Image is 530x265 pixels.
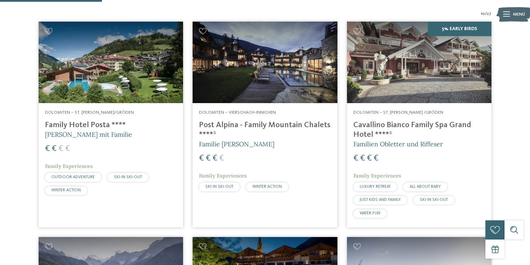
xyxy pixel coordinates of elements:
[45,145,50,153] span: €
[367,154,372,163] span: €
[347,22,491,103] img: Family Spa Grand Hotel Cavallino Bianco ****ˢ
[193,22,337,227] a: Familienhotels gesucht? Hier findet ihr die besten! Dolomiten – Vierschach-Innichen Post Alpina -...
[360,198,401,202] span: JUST KIDS AND FAMILY
[485,11,487,17] span: /
[65,145,70,153] span: €
[487,11,491,17] span: 27
[199,154,204,163] span: €
[39,22,183,103] img: Familienhotels gesucht? Hier findet ihr die besten!
[45,110,134,115] span: Dolomiten – St. [PERSON_NAME]/Gröden
[199,110,276,115] span: Dolomiten – Vierschach-Innichen
[353,140,443,148] span: Familien Obletter und Riffeser
[51,188,81,192] span: WINTER ACTION
[410,185,441,189] span: ALL ABOUT BABY
[252,185,282,189] span: WINTER ACTION
[58,145,63,153] span: €
[374,154,378,163] span: €
[199,173,247,179] span: Family Experiences
[219,154,224,163] span: €
[360,154,365,163] span: €
[206,154,211,163] span: €
[353,173,401,179] span: Family Experiences
[353,110,443,115] span: Dolomiten – St. [PERSON_NAME] /Gröden
[353,120,485,140] h4: Cavallino Bianco Family Spa Grand Hotel ****ˢ
[347,22,491,227] a: Familienhotels gesucht? Hier findet ihr die besten! 5% Early Birds Dolomiten – St. [PERSON_NAME] ...
[360,185,391,189] span: LUXURY RETREAT
[45,120,177,130] h4: Family Hotel Posta ****
[45,163,93,169] span: Family Experiences
[114,175,142,179] span: SKI-IN SKI-OUT
[51,175,95,179] span: OUTDOOR ADVENTURE
[193,22,337,103] img: Post Alpina - Family Mountain Chalets ****ˢ
[45,130,132,139] span: [PERSON_NAME] mit Familie
[52,145,57,153] span: €
[199,120,331,140] h4: Post Alpina - Family Mountain Chalets ****ˢ
[481,11,485,17] span: 10
[353,154,358,163] span: €
[199,140,274,148] span: Familie [PERSON_NAME]
[360,211,380,215] span: WATER FUN
[39,22,183,227] a: Familienhotels gesucht? Hier findet ihr die besten! Dolomiten – St. [PERSON_NAME]/Gröden Family H...
[212,154,217,163] span: €
[205,185,233,189] span: SKI-IN SKI-OUT
[420,198,448,202] span: SKI-IN SKI-OUT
